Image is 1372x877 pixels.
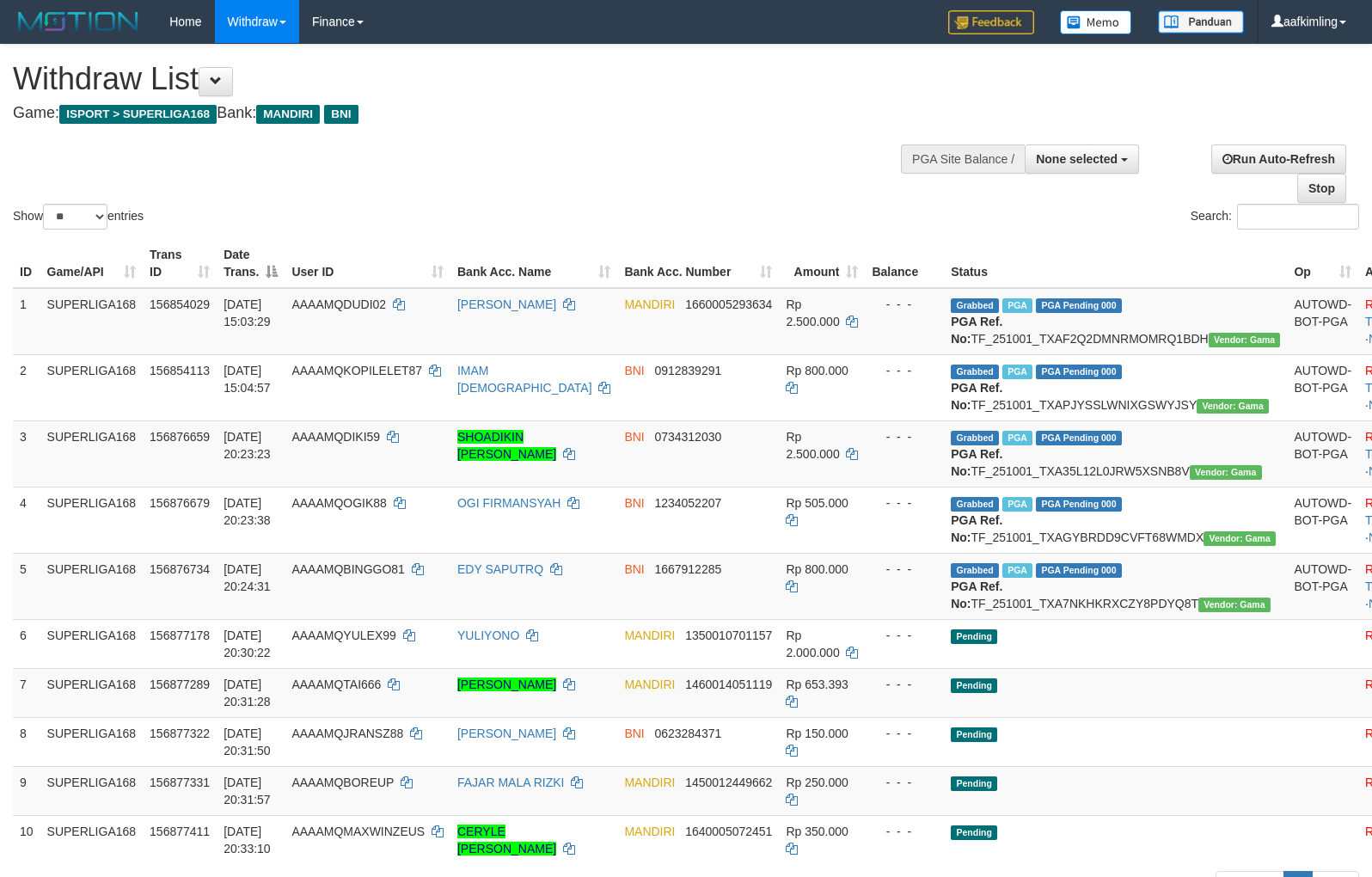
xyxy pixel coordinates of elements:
[786,430,839,461] span: Rp 2.500.000
[951,825,997,840] span: Pending
[224,678,271,708] span: [DATE] 20:31:28
[40,668,144,717] td: SUPERLIGA168
[457,297,556,311] a: [PERSON_NAME]
[1158,10,1244,34] img: panduan.png
[654,364,721,377] span: Copy 0912839291 to clipboard
[450,239,617,288] th: Bank Acc. Name: activate to sort column ascending
[1297,174,1346,203] a: Stop
[457,727,556,740] a: [PERSON_NAME]
[43,204,107,230] select: Showentries
[1002,563,1032,578] span: Marked by aafsoycanthlai
[786,825,848,838] span: Rp 350.000
[624,562,644,576] span: BNI
[1197,399,1269,414] span: Vendor URL: https://trx31.1velocity.biz
[872,627,937,644] div: - - -
[1287,354,1358,420] td: AUTOWD-BOT-PGA
[13,717,40,766] td: 8
[150,678,210,691] span: 156877289
[1002,431,1032,445] span: Marked by aafsoycanthlai
[654,496,721,510] span: Copy 1234052207 to clipboard
[1036,152,1118,166] span: None selected
[1198,598,1271,612] span: Vendor URL: https://trx31.1velocity.biz
[1287,487,1358,553] td: AUTOWD-BOT-PGA
[1025,144,1139,174] button: None selected
[872,428,937,445] div: - - -
[951,365,999,379] span: Grabbed
[1036,497,1122,512] span: PGA Pending
[1191,204,1359,230] label: Search:
[150,776,210,789] span: 156877331
[13,815,40,864] td: 10
[951,513,1002,544] b: PGA Ref. No:
[291,678,381,691] span: AAAAMQTAI666
[951,580,1002,610] b: PGA Ref. No:
[13,9,144,34] img: MOTION_logo.png
[40,487,144,553] td: SUPERLIGA168
[624,678,675,691] span: MANDIRI
[150,629,210,642] span: 156877178
[685,629,772,642] span: Copy 1350010701157 to clipboard
[13,487,40,553] td: 4
[1287,288,1358,355] td: AUTOWD-BOT-PGA
[944,239,1287,288] th: Status
[13,288,40,355] td: 1
[786,776,848,789] span: Rp 250.000
[291,364,422,377] span: AAAAMQKOPILELET87
[872,561,937,578] div: - - -
[150,496,210,510] span: 156876679
[224,825,271,856] span: [DATE] 20:33:10
[1237,204,1359,230] input: Search:
[865,239,944,288] th: Balance
[13,239,40,288] th: ID
[624,496,644,510] span: BNI
[951,381,1002,412] b: PGA Ref. No:
[951,563,999,578] span: Grabbed
[324,105,358,124] span: BNI
[1002,365,1032,379] span: Marked by aafchhiseyha
[951,727,997,742] span: Pending
[457,678,556,691] a: [PERSON_NAME]
[224,297,271,328] span: [DATE] 15:03:29
[786,629,839,659] span: Rp 2.000.000
[1204,531,1276,546] span: Vendor URL: https://trx31.1velocity.biz
[872,676,937,693] div: - - -
[1209,333,1281,347] span: Vendor URL: https://trx31.1velocity.biz
[779,239,865,288] th: Amount: activate to sort column ascending
[59,105,217,124] span: ISPORT > SUPERLIGA168
[872,362,937,379] div: - - -
[457,776,564,789] a: FAJAR MALA RIZKI
[291,430,380,444] span: AAAAMQDIKI59
[786,678,848,691] span: Rp 653.393
[150,364,210,377] span: 156854113
[654,562,721,576] span: Copy 1667912285 to clipboard
[150,297,210,311] span: 156854029
[624,629,675,642] span: MANDIRI
[40,239,144,288] th: Game/API: activate to sort column ascending
[685,678,772,691] span: Copy 1460014051119 to clipboard
[13,62,897,96] h1: Withdraw List
[624,727,644,740] span: BNI
[224,430,271,461] span: [DATE] 20:23:23
[948,10,1034,34] img: Feedback.jpg
[786,364,848,377] span: Rp 800.000
[13,105,897,122] h4: Game: Bank:
[872,823,937,840] div: - - -
[291,629,395,642] span: AAAAMQYULEX99
[291,297,386,311] span: AAAAMQDUDI02
[13,204,144,230] label: Show entries
[1287,420,1358,487] td: AUTOWD-BOT-PGA
[944,553,1287,619] td: TF_251001_TXA7NKHKRXCZY8PDYQ8T
[291,496,386,510] span: AAAAMQOGIK88
[150,727,210,740] span: 156877322
[1036,431,1122,445] span: PGA Pending
[13,766,40,815] td: 9
[13,354,40,420] td: 2
[951,431,999,445] span: Grabbed
[624,776,675,789] span: MANDIRI
[224,364,271,395] span: [DATE] 15:04:57
[457,496,560,510] a: OGI FIRMANSYAH
[150,562,210,576] span: 156876734
[872,494,937,512] div: - - -
[40,354,144,420] td: SUPERLIGA168
[624,364,644,377] span: BNI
